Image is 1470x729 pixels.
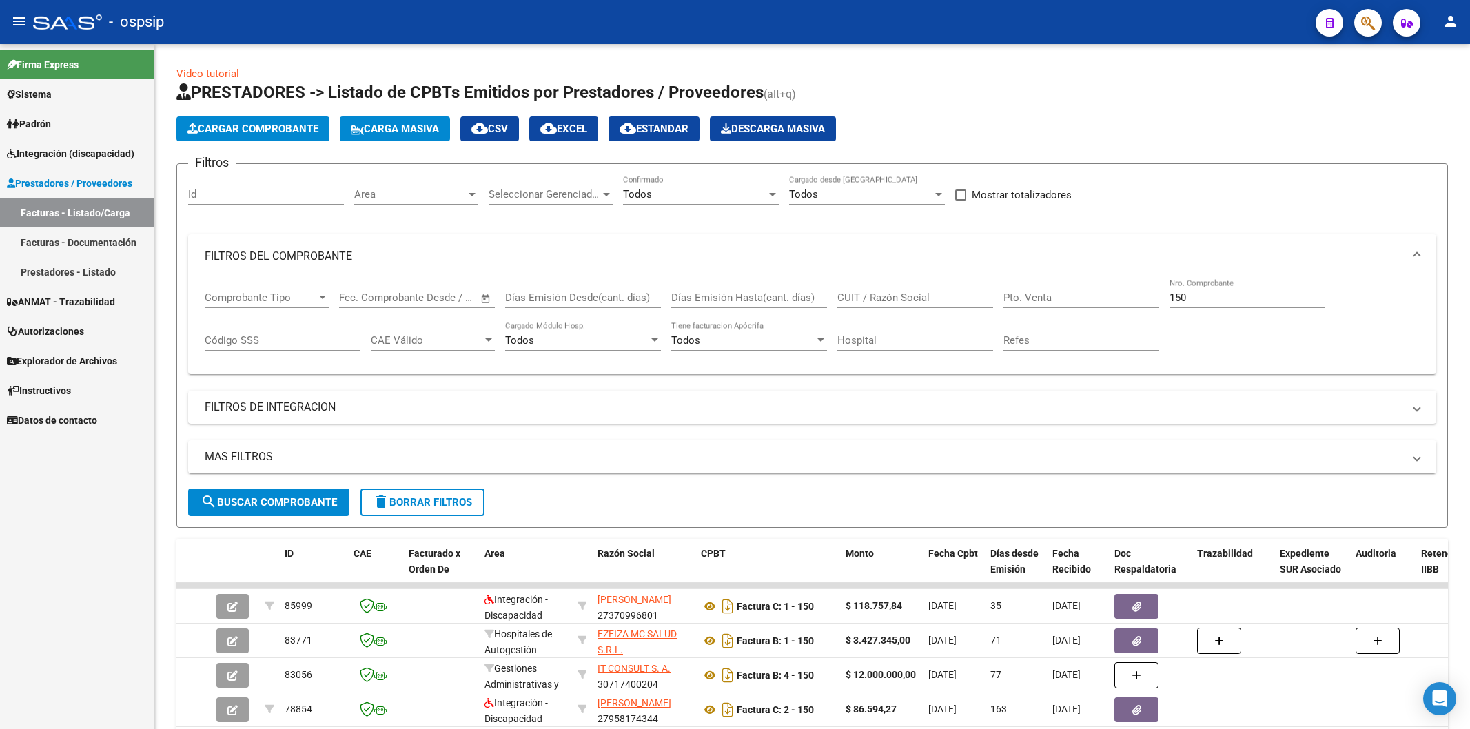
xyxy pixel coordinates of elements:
[373,496,472,509] span: Borrar Filtros
[403,539,479,599] datatable-header-cell: Facturado x Orden De
[1350,539,1416,599] datatable-header-cell: Auditoria
[598,697,671,708] span: [PERSON_NAME]
[1114,548,1176,575] span: Doc Respaldatoria
[1192,539,1274,599] datatable-header-cell: Trazabilidad
[7,294,115,309] span: ANMAT - Trazabilidad
[7,176,132,191] span: Prestadores / Proveedores
[846,635,910,646] strong: $ 3.427.345,00
[205,291,316,304] span: Comprobante Tipo
[598,695,690,724] div: 27958174344
[373,493,389,510] mat-icon: delete
[471,123,508,135] span: CSV
[1052,548,1091,575] span: Fecha Recibido
[846,669,916,680] strong: $ 12.000.000,00
[7,146,134,161] span: Integración (discapacidad)
[188,440,1436,473] mat-expansion-panel-header: MAS FILTROS
[285,548,294,559] span: ID
[764,88,796,101] span: (alt+q)
[484,594,548,621] span: Integración - Discapacidad
[540,120,557,136] mat-icon: cloud_download
[846,548,874,559] span: Monto
[990,635,1001,646] span: 71
[1052,635,1081,646] span: [DATE]
[1421,548,1466,575] span: Retencion IIBB
[540,123,587,135] span: EXCEL
[188,391,1436,424] mat-expansion-panel-header: FILTROS DE INTEGRACION
[737,601,814,612] strong: Factura C: 1 - 150
[176,83,764,102] span: PRESTADORES -> Listado de CPBTs Emitidos por Prestadores / Proveedores
[205,400,1403,415] mat-panel-title: FILTROS DE INTEGRACION
[972,187,1072,203] span: Mostrar totalizadores
[371,334,482,347] span: CAE Válido
[990,669,1001,680] span: 77
[598,626,690,655] div: 30718225619
[923,539,985,599] datatable-header-cell: Fecha Cpbt
[990,548,1039,575] span: Días desde Emisión
[340,116,450,141] button: Carga Masiva
[990,600,1001,611] span: 35
[529,116,598,141] button: EXCEL
[620,123,688,135] span: Estandar
[701,548,726,559] span: CPBT
[201,496,337,509] span: Buscar Comprobante
[737,670,814,681] strong: Factura B: 4 - 150
[721,123,825,135] span: Descarga Masiva
[285,669,312,680] span: 83056
[360,489,484,516] button: Borrar Filtros
[840,539,923,599] datatable-header-cell: Monto
[598,548,655,559] span: Razón Social
[598,594,671,605] span: [PERSON_NAME]
[598,661,690,690] div: 30717400204
[285,704,312,715] span: 78854
[11,13,28,30] mat-icon: menu
[846,704,897,715] strong: $ 86.594,27
[484,697,548,724] span: Integración - Discapacidad
[623,188,652,201] span: Todos
[710,116,836,141] app-download-masive: Descarga masiva de comprobantes (adjuntos)
[7,383,71,398] span: Instructivos
[471,120,488,136] mat-icon: cloud_download
[695,539,840,599] datatable-header-cell: CPBT
[1274,539,1350,599] datatable-header-cell: Expediente SUR Asociado
[188,153,236,172] h3: Filtros
[719,595,737,617] i: Descargar documento
[1442,13,1459,30] mat-icon: person
[176,116,329,141] button: Cargar Comprobante
[1052,600,1081,611] span: [DATE]
[928,669,957,680] span: [DATE]
[7,324,84,339] span: Autorizaciones
[598,592,690,621] div: 27370996801
[285,635,312,646] span: 83771
[396,291,463,304] input: End date
[737,704,814,715] strong: Factura C: 2 - 150
[484,548,505,559] span: Area
[846,600,902,611] strong: $ 118.757,84
[1197,548,1253,559] span: Trazabilidad
[737,635,814,646] strong: Factura B: 1 - 150
[620,120,636,136] mat-icon: cloud_download
[348,539,403,599] datatable-header-cell: CAE
[109,7,164,37] span: - ospsip
[460,116,519,141] button: CSV
[1109,539,1192,599] datatable-header-cell: Doc Respaldatoria
[7,116,51,132] span: Padrón
[285,600,312,611] span: 85999
[489,188,600,201] span: Seleccionar Gerenciador
[928,600,957,611] span: [DATE]
[789,188,818,201] span: Todos
[928,635,957,646] span: [DATE]
[484,663,559,706] span: Gestiones Administrativas y Otros
[201,493,217,510] mat-icon: search
[710,116,836,141] button: Descarga Masiva
[484,628,552,655] span: Hospitales de Autogestión
[671,334,700,347] span: Todos
[339,291,384,304] input: Start date
[1047,539,1109,599] datatable-header-cell: Fecha Recibido
[7,353,117,369] span: Explorador de Archivos
[592,539,695,599] datatable-header-cell: Razón Social
[1052,669,1081,680] span: [DATE]
[7,87,52,102] span: Sistema
[719,630,737,652] i: Descargar documento
[928,704,957,715] span: [DATE]
[187,123,318,135] span: Cargar Comprobante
